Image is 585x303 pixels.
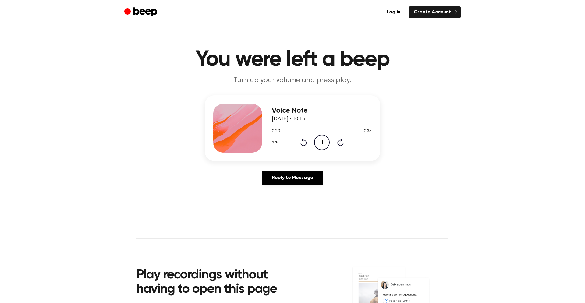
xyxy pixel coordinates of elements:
[272,137,281,148] button: 1.0x
[272,128,280,135] span: 0:20
[124,6,159,18] a: Beep
[272,116,305,122] span: [DATE] · 10:15
[175,76,409,86] p: Turn up your volume and press play.
[409,6,461,18] a: Create Account
[272,107,372,115] h3: Voice Note
[262,171,323,185] a: Reply to Message
[136,268,301,297] h2: Play recordings without having to open this page
[364,128,372,135] span: 0:35
[136,49,448,71] h1: You were left a beep
[382,6,405,18] a: Log in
